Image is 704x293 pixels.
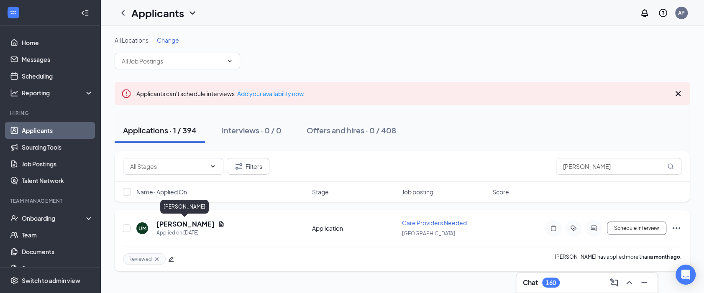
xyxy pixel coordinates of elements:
svg: Ellipses [671,223,681,233]
svg: ActiveChat [589,225,599,232]
a: Messages [22,51,93,68]
span: Score [492,188,509,196]
svg: Notifications [640,8,650,18]
div: Team Management [10,197,92,204]
span: Stage [312,188,329,196]
button: Filter Filters [227,158,269,175]
svg: ActiveTag [568,225,579,232]
div: [PERSON_NAME] [160,200,209,214]
div: UM [138,225,146,232]
a: Documents [22,243,93,260]
svg: ChevronDown [187,8,197,18]
svg: Minimize [639,278,649,288]
svg: Collapse [81,9,89,17]
input: All Job Postings [122,56,223,66]
svg: Cross [673,89,683,99]
span: Care Providers Needed [402,219,467,227]
a: Scheduling [22,68,93,84]
b: a month ago [650,254,680,260]
svg: ComposeMessage [609,278,619,288]
p: [PERSON_NAME] has applied more than . [555,253,681,265]
svg: UserCheck [10,214,18,222]
svg: WorkstreamLogo [9,8,18,17]
svg: Settings [10,276,18,285]
svg: MagnifyingGlass [667,163,674,170]
input: Search in applications [556,158,681,175]
a: Home [22,34,93,51]
a: Applicants [22,122,93,139]
svg: Document [218,221,225,227]
div: Open Intercom Messenger [676,265,696,285]
div: Reporting [22,89,94,97]
div: Application [312,224,397,232]
button: Schedule Interview [607,222,666,235]
svg: Cross [154,256,160,262]
h3: Chat [523,278,538,287]
span: edit [168,256,174,262]
div: Applications · 1 / 394 [123,125,197,135]
span: All Locations [115,36,148,44]
div: Interviews · 0 / 0 [222,125,282,135]
div: Offers and hires · 0 / 408 [307,125,396,135]
svg: QuestionInfo [658,8,668,18]
div: Onboarding [22,214,86,222]
span: [GEOGRAPHIC_DATA] [402,230,455,237]
span: Reviewed [128,255,152,262]
svg: ChevronDown [210,163,216,170]
svg: Note [548,225,558,232]
span: Name · Applied On [136,188,187,196]
a: Team [22,227,93,243]
a: Surveys [22,260,93,277]
a: Add your availability now [237,90,304,97]
svg: ChevronLeft [118,8,128,18]
div: Applied on [DATE] [156,229,225,237]
button: ChevronUp [622,276,636,289]
span: Change [157,36,179,44]
input: All Stages [130,162,206,171]
h1: Applicants [131,6,184,20]
div: AP [678,9,685,16]
a: Sourcing Tools [22,139,93,155]
div: 160 [546,279,556,286]
svg: ChevronUp [624,278,634,288]
a: Talent Network [22,172,93,189]
h5: [PERSON_NAME] [156,219,215,229]
button: ComposeMessage [607,276,621,289]
svg: Analysis [10,89,18,97]
svg: ChevronDown [226,58,233,64]
svg: Filter [234,161,244,171]
button: Minimize [637,276,651,289]
div: Switch to admin view [22,276,80,285]
span: Job posting [402,188,433,196]
svg: Error [121,89,131,99]
div: Hiring [10,110,92,117]
span: Applicants can't schedule interviews. [136,90,304,97]
a: Job Postings [22,155,93,172]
